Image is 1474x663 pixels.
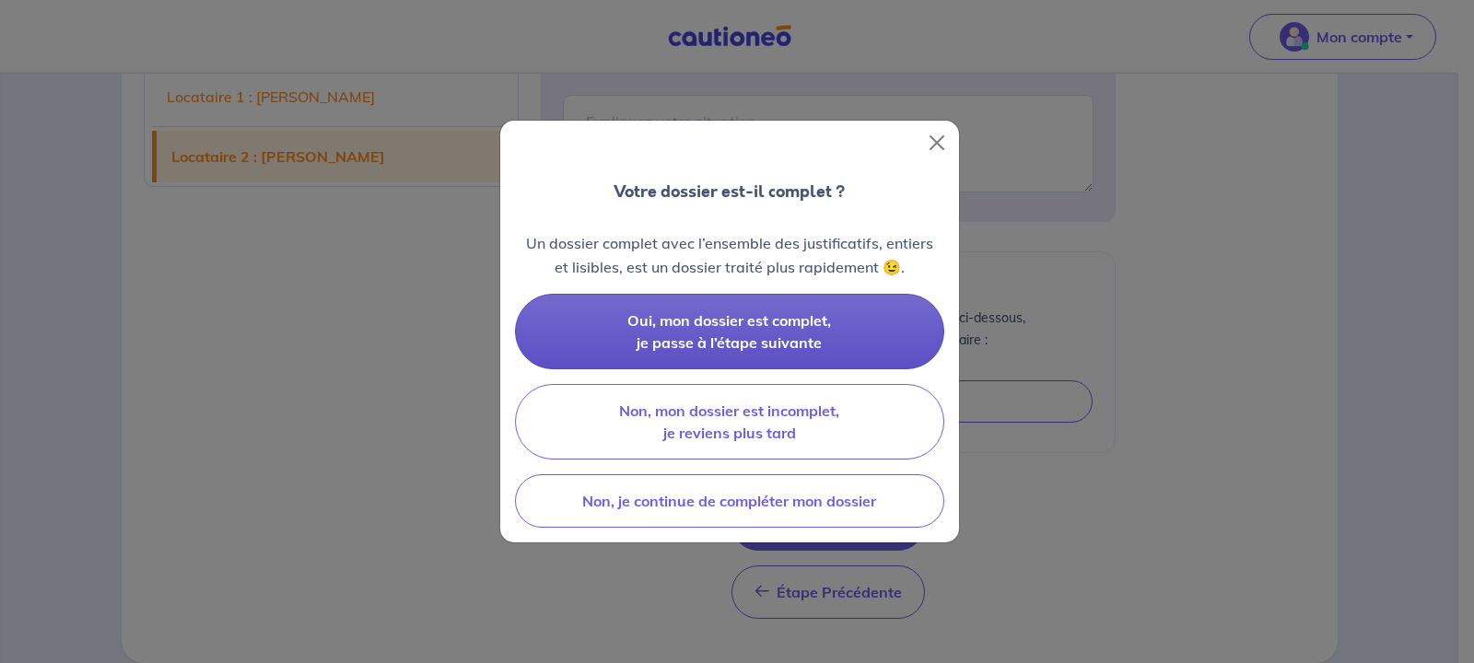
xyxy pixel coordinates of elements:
span: Non, je continue de compléter mon dossier [582,492,876,510]
p: Un dossier complet avec l’ensemble des justificatifs, entiers et lisibles, est un dossier traité ... [515,231,944,279]
button: Oui, mon dossier est complet, je passe à l’étape suivante [515,294,944,369]
p: Votre dossier est-il complet ? [614,180,845,204]
button: Non, mon dossier est incomplet, je reviens plus tard [515,384,944,459]
span: Oui, mon dossier est complet, je passe à l’étape suivante [627,311,831,352]
button: Close [922,128,952,157]
span: Non, mon dossier est incomplet, je reviens plus tard [619,401,839,442]
button: Non, je continue de compléter mon dossier [515,474,944,528]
